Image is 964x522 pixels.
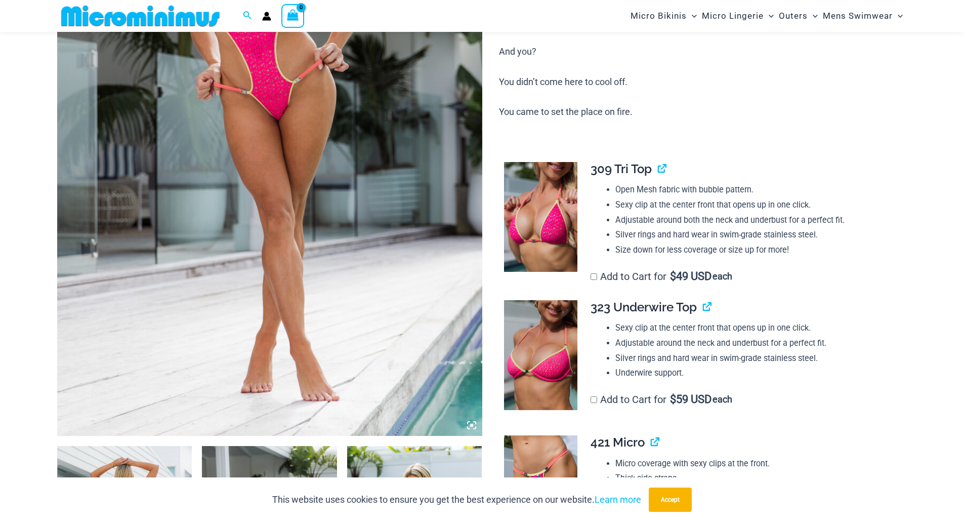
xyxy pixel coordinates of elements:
li: Sexy clip at the center front that opens up in one click. [615,320,899,336]
li: Adjustable around the neck and underbust for a perfect fit. [615,336,899,351]
p: This website uses cookies to ensure you get the best experience on our website. [272,492,641,507]
span: Menu Toggle [764,3,774,29]
span: Menu Toggle [893,3,903,29]
li: Thick side straps. [615,471,899,486]
img: Bubble Mesh Highlight Pink 309 Top [504,162,577,272]
li: Underwire support. [615,366,899,381]
a: Micro BikinisMenu ToggleMenu Toggle [628,3,699,29]
span: Micro Bikinis [631,3,687,29]
span: $ [670,270,676,283]
span: each [712,271,732,282]
span: Menu Toggle [687,3,697,29]
span: 59 USD [670,394,711,405]
span: 49 USD [670,271,711,282]
label: Add to Cart for [591,393,732,406]
span: $ [670,393,676,406]
a: Account icon link [262,12,271,21]
li: Silver rings and hard wear in swim-grade stainless steel. [615,227,899,243]
span: Menu Toggle [808,3,818,29]
label: Add to Cart for [591,270,732,283]
span: each [712,394,732,405]
span: Outers [779,3,808,29]
span: Mens Swimwear [823,3,893,29]
li: Sexy clip at the center front that opens up in one click. [615,197,899,213]
a: Mens SwimwearMenu ToggleMenu Toggle [820,3,905,29]
img: Bubble Mesh Highlight Pink 323 Top [504,300,577,411]
input: Add to Cart for$49 USD each [591,273,597,280]
a: View Shopping Cart, empty [281,4,305,27]
li: Open Mesh fabric with bubble pattern. [615,182,899,197]
a: Search icon link [243,10,252,22]
li: Micro coverage with sexy clips at the front. [615,456,899,471]
li: Adjustable around both the neck and underbust for a perfect fit. [615,213,899,228]
span: Micro Lingerie [702,3,764,29]
a: OutersMenu ToggleMenu Toggle [776,3,820,29]
a: Micro LingerieMenu ToggleMenu Toggle [699,3,776,29]
nav: Site Navigation [626,2,907,30]
img: MM SHOP LOGO FLAT [57,5,224,27]
button: Accept [649,488,692,512]
input: Add to Cart for$59 USD each [591,396,597,403]
span: 323 Underwire Top [591,300,697,314]
a: Learn more [595,494,641,505]
span: 421 Micro [591,435,645,450]
span: 309 Tri Top [591,162,652,176]
li: Silver rings and hard wear in swim-grade stainless steel. [615,351,899,366]
li: Size down for less coverage or size up for more! [615,243,899,258]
